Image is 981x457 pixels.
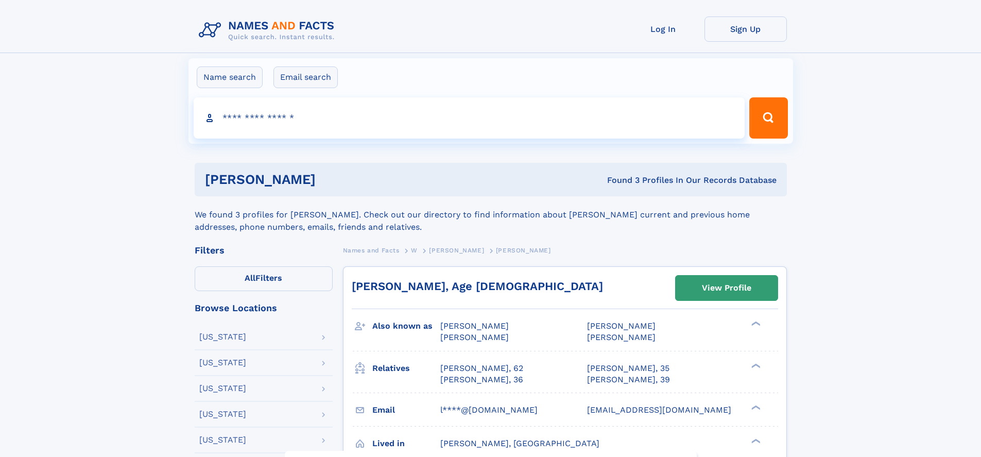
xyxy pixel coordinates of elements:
[195,16,343,44] img: Logo Names and Facts
[411,247,418,254] span: W
[496,247,551,254] span: [PERSON_NAME]
[245,273,255,283] span: All
[372,435,440,452] h3: Lived in
[749,320,761,327] div: ❯
[352,280,603,293] a: [PERSON_NAME], Age [DEMOGRAPHIC_DATA]
[195,303,333,313] div: Browse Locations
[195,196,787,233] div: We found 3 profiles for [PERSON_NAME]. Check out our directory to find information about [PERSON_...
[440,321,509,331] span: [PERSON_NAME]
[702,276,751,300] div: View Profile
[372,317,440,335] h3: Also known as
[199,384,246,393] div: [US_STATE]
[199,436,246,444] div: [US_STATE]
[587,332,656,342] span: [PERSON_NAME]
[440,332,509,342] span: [PERSON_NAME]
[372,360,440,377] h3: Relatives
[411,244,418,257] a: W
[587,405,731,415] span: [EMAIL_ADDRESS][DOMAIN_NAME]
[429,247,484,254] span: [PERSON_NAME]
[440,374,523,385] a: [PERSON_NAME], 36
[749,437,761,444] div: ❯
[587,363,669,374] a: [PERSON_NAME], 35
[194,97,745,139] input: search input
[440,438,599,448] span: [PERSON_NAME], [GEOGRAPHIC_DATA]
[461,175,777,186] div: Found 3 Profiles In Our Records Database
[197,66,263,88] label: Name search
[622,16,704,42] a: Log In
[343,244,400,257] a: Names and Facts
[429,244,484,257] a: [PERSON_NAME]
[704,16,787,42] a: Sign Up
[587,321,656,331] span: [PERSON_NAME]
[440,363,523,374] a: [PERSON_NAME], 62
[199,359,246,367] div: [US_STATE]
[676,276,778,300] a: View Profile
[199,410,246,418] div: [US_STATE]
[195,246,333,255] div: Filters
[749,362,761,369] div: ❯
[587,374,670,385] a: [PERSON_NAME], 39
[195,266,333,291] label: Filters
[749,97,787,139] button: Search Button
[273,66,338,88] label: Email search
[372,401,440,419] h3: Email
[199,333,246,341] div: [US_STATE]
[749,404,761,411] div: ❯
[205,173,461,186] h1: [PERSON_NAME]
